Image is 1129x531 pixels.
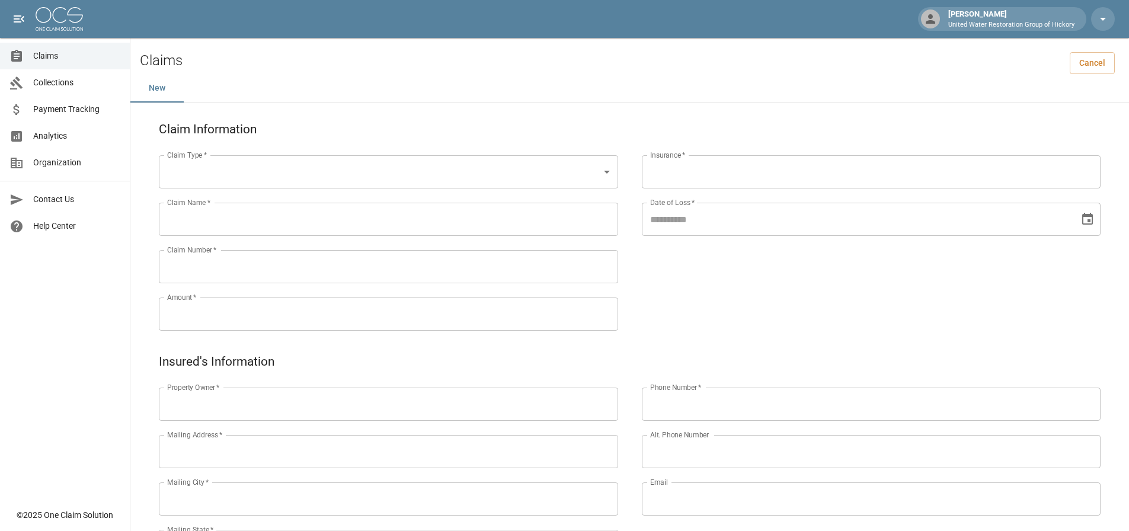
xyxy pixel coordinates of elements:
button: Choose date [1076,207,1099,231]
label: Claim Name [167,197,210,207]
label: Claim Number [167,245,216,255]
div: [PERSON_NAME] [944,8,1079,30]
button: open drawer [7,7,31,31]
label: Alt. Phone Number [650,430,709,440]
span: Analytics [33,130,120,142]
p: United Water Restoration Group of Hickory [948,20,1074,30]
label: Email [650,477,668,487]
a: Cancel [1070,52,1115,74]
span: Payment Tracking [33,103,120,116]
h2: Claims [140,52,183,69]
label: Amount [167,292,197,302]
span: Contact Us [33,193,120,206]
label: Mailing City [167,477,209,487]
button: New [130,74,184,103]
div: © 2025 One Claim Solution [17,509,113,521]
label: Phone Number [650,382,701,392]
span: Help Center [33,220,120,232]
label: Claim Type [167,150,207,160]
label: Insurance [650,150,685,160]
span: Collections [33,76,120,89]
label: Date of Loss [650,197,695,207]
img: ocs-logo-white-transparent.png [36,7,83,31]
label: Mailing Address [167,430,222,440]
span: Claims [33,50,120,62]
span: Organization [33,156,120,169]
div: dynamic tabs [130,74,1129,103]
label: Property Owner [167,382,220,392]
